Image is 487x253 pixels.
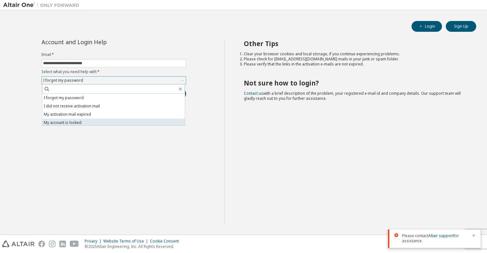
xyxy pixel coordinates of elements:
p: © 2025 Altair Engineering, Inc. All Rights Reserved. [85,244,183,249]
li: Please verify that the links in the activation e-mails are not expired. [244,62,465,67]
label: Email [42,52,186,57]
h2: Other Tips [244,39,465,48]
div: Account and Login Help [42,39,157,44]
div: Privacy [85,239,103,244]
button: Login [412,21,442,32]
img: facebook.svg [38,241,45,247]
img: altair_logo.svg [2,241,35,247]
li: Please check for [EMAIL_ADDRESS][DOMAIN_NAME] mails in your junk or spam folder. [244,57,465,62]
img: youtube.svg [70,241,79,247]
img: linkedin.svg [59,241,66,247]
img: instagram.svg [49,241,55,247]
div: I forgot my password [42,77,84,84]
button: Sign Up [446,21,476,32]
a: Altair support [428,233,454,238]
a: Contact us [244,91,263,96]
span: with a brief description of the problem, your registered e-mail id and company details. Our suppo... [244,91,461,101]
label: Select what you need help with [42,69,186,74]
div: I forgot my password [42,77,186,84]
h2: Not sure how to login? [244,79,465,87]
div: Cookie Consent [150,239,183,244]
span: Please contact for assistance. [402,233,468,243]
img: Altair One [3,2,82,8]
li: Clear your browser cookies and local storage, if you continue experiencing problems. [244,51,465,57]
li: I forgot my password [42,94,185,102]
div: Website Terms of Use [103,239,150,244]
